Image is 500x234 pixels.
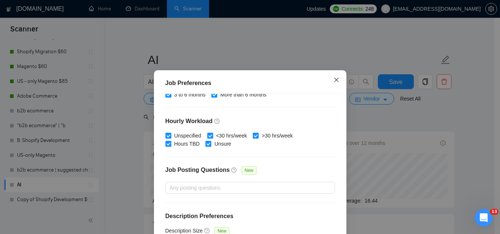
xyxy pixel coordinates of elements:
[231,167,237,173] span: question-circle
[211,140,234,148] span: Unsure
[217,91,269,99] span: More than 6 months
[171,140,203,148] span: Hours TBD
[333,77,339,83] span: close
[259,132,296,140] span: >30 hrs/week
[214,118,220,124] span: question-circle
[326,70,346,90] button: Close
[475,209,493,227] iframe: Intercom live chat
[165,212,335,221] h4: Description Preferences
[490,209,499,215] span: 13
[165,166,230,174] h4: Job Posting Questions
[165,79,335,88] div: Job Preferences
[171,132,204,140] span: Unspecified
[242,166,256,174] span: New
[171,91,209,99] span: 3 to 6 months
[204,228,210,234] span: question-circle
[213,132,250,140] span: <30 hrs/week
[165,117,335,126] h4: Hourly Workload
